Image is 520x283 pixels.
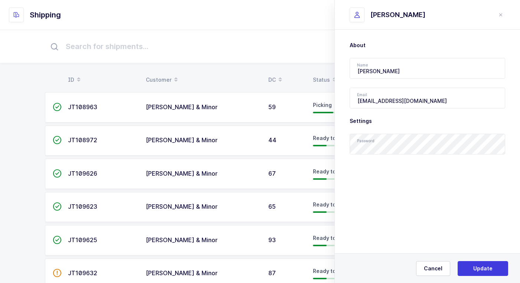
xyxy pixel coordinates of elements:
[53,269,62,277] span: 
[68,103,97,111] span: JT108963
[53,170,62,177] span: 
[146,236,218,244] span: [PERSON_NAME] & Minor
[53,236,62,244] span: 
[313,135,348,141] span: Ready to Pick
[313,268,348,274] span: Ready to Pick
[146,203,218,210] span: [PERSON_NAME] & Minor
[68,269,97,277] span: JT109632
[68,203,97,210] span: JT109623
[68,136,97,144] span: JT108972
[370,10,425,19] div: [PERSON_NAME]
[350,58,505,79] input: Name
[313,201,348,208] span: Ready to Pick
[268,103,276,111] span: 59
[68,236,97,244] span: JT109625
[53,103,62,111] span: 
[45,35,475,58] input: Search for shipments...
[350,117,505,125] h3: Settings
[146,103,218,111] span: [PERSON_NAME] & Minor
[268,136,277,144] span: 44
[68,74,137,86] div: ID
[268,269,276,277] span: 87
[350,88,505,108] input: Email
[313,168,348,175] span: Ready to Pick
[313,102,332,108] span: Picking
[350,42,505,49] h3: About
[313,74,382,86] div: Status
[496,10,505,19] button: close drawer
[416,261,450,276] button: Cancel
[350,134,505,154] input: Password
[68,170,97,177] span: JT109626
[268,74,304,86] div: DC
[146,269,218,277] span: [PERSON_NAME] & Minor
[268,203,276,210] span: 65
[458,261,508,276] button: Update
[30,9,61,21] h1: Shipping
[53,136,62,144] span: 
[313,235,348,241] span: Ready to Pick
[424,265,442,272] span: Cancel
[268,170,276,177] span: 67
[146,170,218,177] span: [PERSON_NAME] & Minor
[146,136,218,144] span: [PERSON_NAME] & Minor
[268,236,276,244] span: 93
[146,74,259,86] div: Customer
[53,203,62,210] span: 
[473,265,493,272] span: Update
